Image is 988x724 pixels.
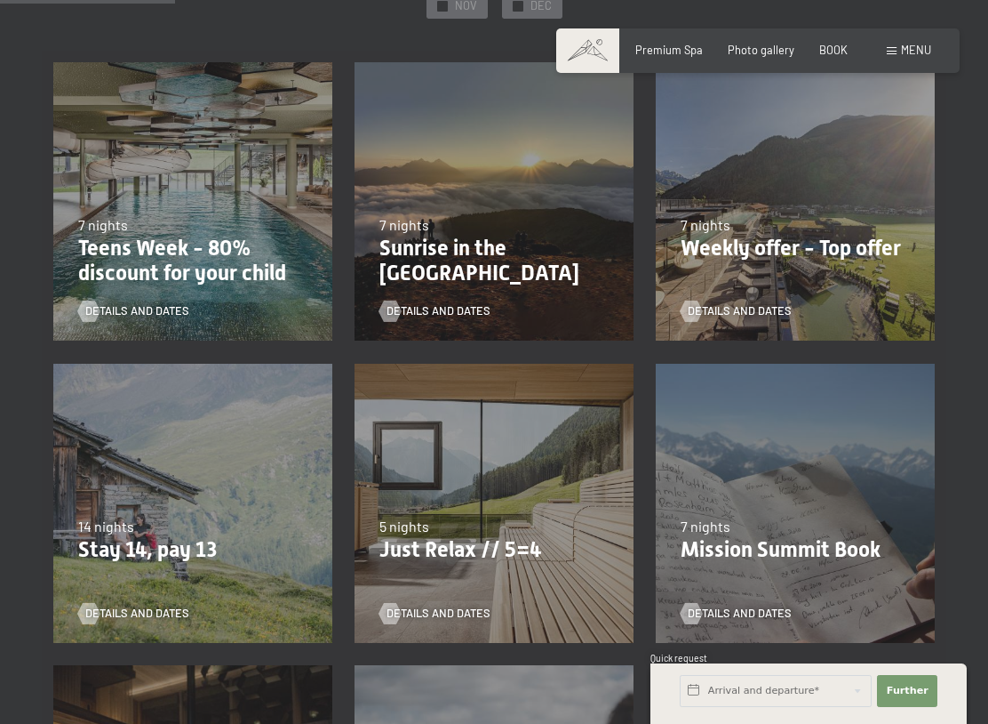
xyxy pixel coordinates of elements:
[650,653,707,664] font: Quick request
[78,216,128,233] font: 7 nights
[688,303,792,318] font: Details and dates
[78,303,189,319] a: Details and dates
[681,303,792,319] a: Details and dates
[78,537,217,562] font: Stay 14, pay 13
[379,537,542,562] font: Just Relax // 5=4
[386,606,490,620] font: Details and dates
[379,606,490,622] a: Details and dates
[901,43,931,57] font: menu
[78,606,189,622] a: Details and dates
[439,2,445,11] font: ✓
[681,216,730,233] font: 7 nights
[85,303,189,318] font: Details and dates
[379,216,429,233] font: 7 nights
[85,606,189,620] font: Details and dates
[681,518,730,535] font: 7 nights
[819,43,848,57] a: BOOK
[728,43,794,57] a: Photo gallery
[887,685,928,696] font: Further
[681,236,901,261] font: Weekly offer - Top offer
[688,606,792,620] font: Details and dates
[514,2,521,11] font: ✓
[681,606,792,622] a: Details and dates
[379,518,429,535] font: 5 nights
[379,303,490,319] a: Details and dates
[635,43,703,57] a: Premium Spa
[379,236,579,286] font: Sunrise in the [GEOGRAPHIC_DATA]
[78,518,134,535] font: 14 nights
[78,236,286,286] font: Teens Week - 80% discount for your child
[877,675,937,707] button: Further
[386,303,490,318] font: Details and dates
[681,537,880,562] font: Mission Summit Book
